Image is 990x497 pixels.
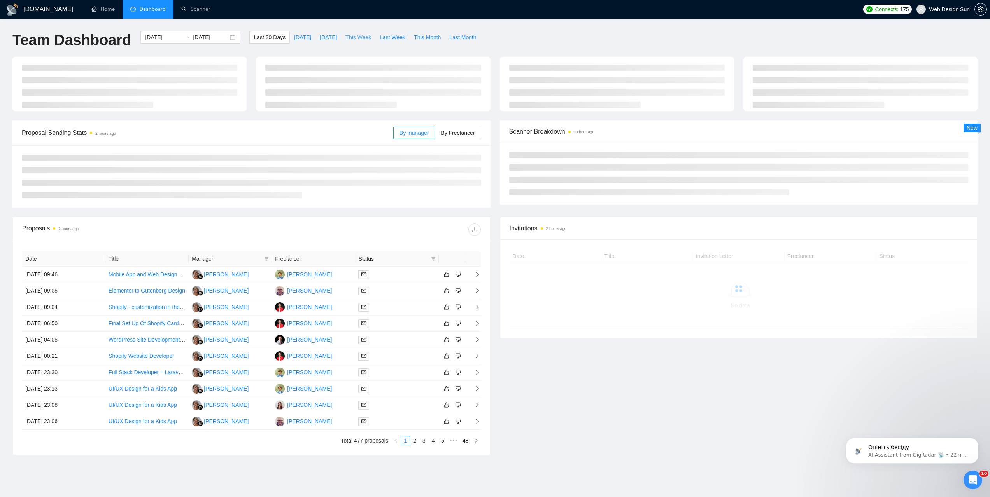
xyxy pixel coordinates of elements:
div: [PERSON_NAME] [204,368,249,377]
span: Status [358,255,428,263]
td: Shopify - customization in the Impulse theme [105,299,189,316]
button: like [442,384,451,393]
td: [DATE] 23:13 [22,381,105,397]
span: dislike [456,320,461,326]
img: SS [275,286,285,296]
div: Proposals [22,223,251,236]
span: mail [361,337,366,342]
button: dislike [454,270,463,279]
td: [DATE] 09:04 [22,299,105,316]
button: This Month [410,31,445,44]
li: 2 [410,436,419,445]
a: setting [974,6,987,12]
span: Last Month [449,33,476,42]
button: left [391,436,401,445]
a: MC[PERSON_NAME] [192,352,249,359]
a: MC[PERSON_NAME] [192,418,249,424]
span: right [468,419,480,424]
div: [PERSON_NAME] [204,303,249,311]
a: UI/UX Design for a Kids App [109,385,177,392]
img: AT [275,351,285,361]
td: UI/UX Design for a Kids App [105,381,189,397]
time: an hour ago [574,130,594,134]
li: Total 477 proposals [341,436,388,445]
li: 3 [419,436,429,445]
button: dislike [454,302,463,312]
button: dislike [454,384,463,393]
th: Date [22,251,105,267]
a: IT[PERSON_NAME] [275,271,332,277]
a: 2 [410,436,419,445]
button: dislike [454,286,463,295]
span: dislike [456,385,461,392]
span: mail [361,305,366,309]
time: 2 hours ago [58,227,79,231]
button: dislike [454,351,463,361]
a: UI/UX Design for a Kids App [109,418,177,424]
span: dislike [456,418,461,424]
button: dislike [454,417,463,426]
a: 3 [420,436,428,445]
span: dislike [456,402,461,408]
span: [DATE] [320,33,337,42]
div: [PERSON_NAME] [287,319,332,328]
span: right [468,370,480,375]
input: End date [193,33,228,42]
button: like [442,368,451,377]
button: like [442,335,451,344]
span: right [468,321,480,326]
button: download [468,223,481,236]
img: JP [275,400,285,410]
li: Next 5 Pages [447,436,460,445]
img: upwork-logo.png [866,6,873,12]
span: By manager [400,130,429,136]
img: gigradar-bm.png [198,388,203,394]
img: MC [192,417,202,426]
span: dislike [456,369,461,375]
img: MC [192,302,202,312]
img: AT [275,302,285,312]
span: like [444,369,449,375]
span: like [444,402,449,408]
a: JP[PERSON_NAME] [275,401,332,408]
span: New [967,125,978,131]
span: ••• [447,436,460,445]
span: Scanner Breakdown [509,127,969,136]
button: like [442,286,451,295]
span: like [444,320,449,326]
span: dislike [456,288,461,294]
span: right [468,288,480,293]
div: [PERSON_NAME] [287,417,332,426]
button: dislike [454,335,463,344]
span: filter [263,253,270,265]
a: MC[PERSON_NAME] [192,369,249,375]
div: [PERSON_NAME] [287,352,332,360]
a: Full Stack Developer – Laravel, Next.js & Flutter [109,369,224,375]
span: Invitations [510,223,968,233]
li: Previous Page [391,436,401,445]
span: download [469,227,480,233]
div: [PERSON_NAME] [287,368,332,377]
td: WordPress Site Development with Custom Block Theme [105,332,189,348]
span: filter [264,256,269,261]
span: left [394,438,398,443]
div: [PERSON_NAME] [204,401,249,409]
span: Dashboard [140,6,166,12]
a: IT[PERSON_NAME] [275,385,332,391]
span: swap-right [184,34,190,40]
span: mail [361,354,366,358]
img: gigradar-bm.png [198,356,203,361]
td: [DATE] 04:05 [22,332,105,348]
td: UI/UX Design for a Kids App [105,397,189,413]
a: Final Set Up Of Shopify Card & Local Delivery [109,320,220,326]
span: like [444,304,449,310]
li: Next Page [471,436,481,445]
span: Proposal Sending Stats [22,128,393,138]
td: Elementor to Gutenberg Design [105,283,189,299]
button: Last Week [375,31,410,44]
a: Shopify Website Developer [109,353,174,359]
a: MC[PERSON_NAME] [192,303,249,310]
span: mail [361,321,366,326]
